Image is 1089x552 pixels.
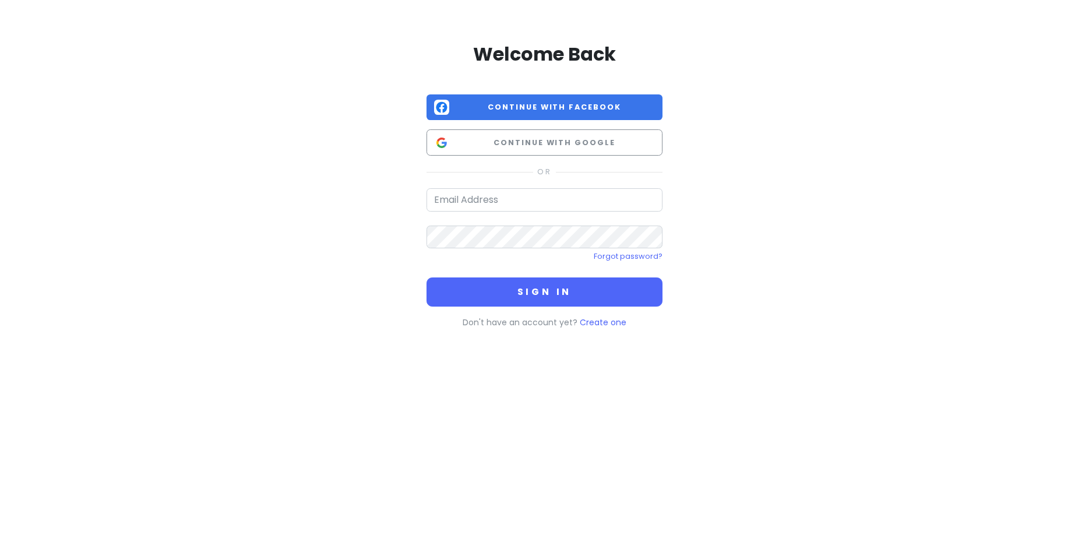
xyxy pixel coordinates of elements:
[427,42,662,66] h2: Welcome Back
[427,316,662,329] p: Don't have an account yet?
[580,317,626,328] a: Create one
[454,101,655,113] span: Continue with Facebook
[434,135,449,150] img: Google logo
[427,94,662,121] button: Continue with Facebook
[594,251,662,261] a: Forgot password?
[427,188,662,212] input: Email Address
[427,277,662,307] button: Sign in
[454,137,655,149] span: Continue with Google
[434,100,449,115] img: Facebook logo
[427,129,662,156] button: Continue with Google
